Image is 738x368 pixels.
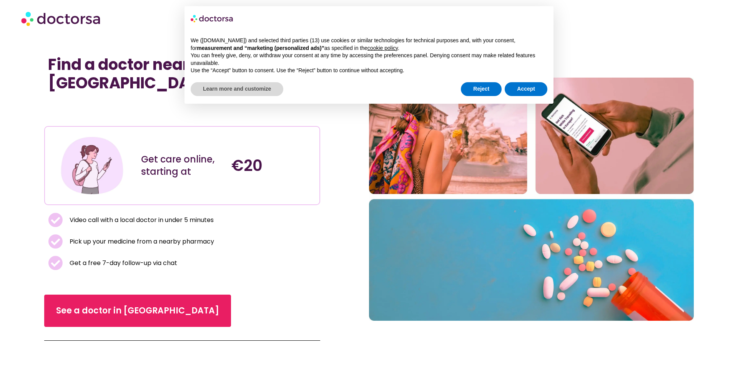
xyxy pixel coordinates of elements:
[59,133,125,199] img: Illustration depicting a young woman in a casual outfit, engaged with her smartphone. She has a p...
[191,67,547,75] p: Use the “Accept” button to consent. Use the “Reject” button to continue without accepting.
[231,156,314,175] h4: €20
[461,82,502,96] button: Reject
[141,153,224,178] div: Get care online, starting at
[367,45,398,51] a: cookie policy
[68,236,214,247] span: Pick up your medicine from a nearby pharmacy
[191,12,234,25] img: logo
[44,295,231,327] a: See a doctor in [GEOGRAPHIC_DATA]
[369,78,694,321] img: A collage of three pictures. Healthy female traveler enjoying her vacation in Rome, Italy. Someon...
[48,100,163,109] iframe: Customer reviews powered by Trustpilot
[56,305,219,317] span: See a doctor in [GEOGRAPHIC_DATA]
[191,82,283,96] button: Learn more and customize
[68,258,177,269] span: Get a free 7-day follow-up via chat
[68,215,214,225] span: Video call with a local doctor in under 5 minutes
[191,37,547,52] p: We ([DOMAIN_NAME]) and selected third parties (13) use cookies or similar technologies for techni...
[197,45,324,51] strong: measurement and “marketing (personalized ads)”
[505,82,547,96] button: Accept
[191,52,547,67] p: You can freely give, deny, or withdraw your consent at any time by accessing the preferences pane...
[48,109,316,118] iframe: Customer reviews powered by Trustpilot
[48,55,316,92] h1: Find a doctor near me in [GEOGRAPHIC_DATA]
